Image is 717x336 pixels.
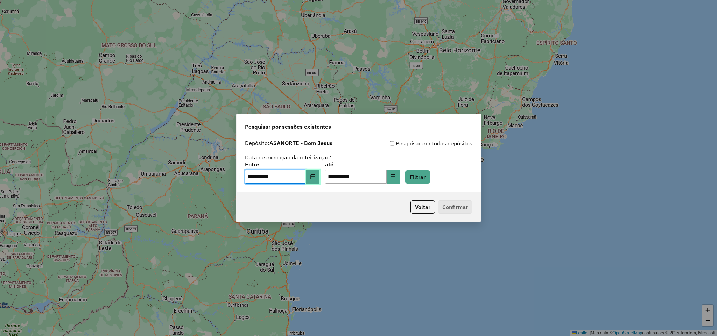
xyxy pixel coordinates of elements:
button: Choose Date [306,170,319,184]
label: até [325,160,400,169]
button: Voltar [410,200,435,214]
label: Depósito: [245,139,332,147]
button: Choose Date [387,170,400,184]
button: Filtrar [405,170,430,184]
strong: ASANORTE - Bom Jesus [269,140,332,146]
div: Pesquisar em todos depósitos [359,139,472,148]
label: Entre [245,160,319,169]
label: Data de execução da roteirização: [245,153,331,162]
span: Pesquisar por sessões existentes [245,122,331,131]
